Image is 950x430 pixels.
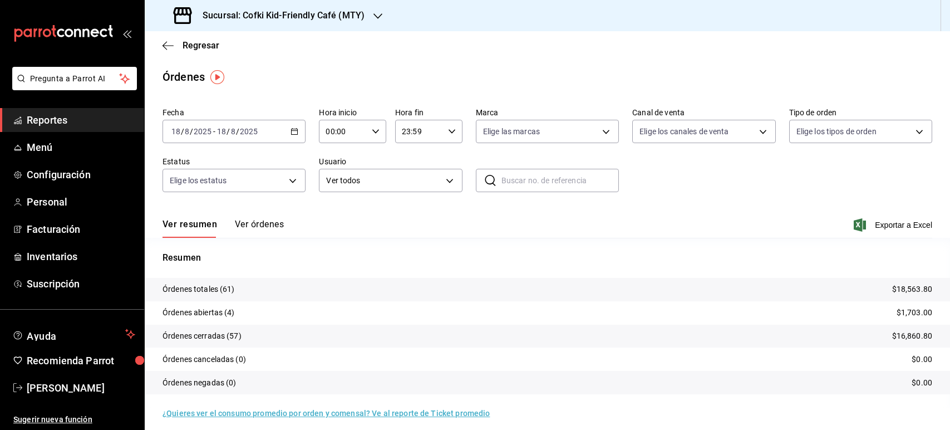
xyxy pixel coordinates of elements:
span: Inventarios [27,249,135,264]
label: Canal de venta [632,109,775,116]
input: Buscar no. de referencia [501,169,619,192]
label: Hora inicio [319,109,386,116]
button: Exportar a Excel [856,218,932,232]
button: Regresar [163,40,219,51]
h3: Sucursal: Cofki Kid-Friendly Café (MTY) [194,9,365,22]
p: Órdenes negadas (0) [163,377,237,389]
label: Estatus [163,158,306,165]
span: Elige los tipos de orden [796,126,877,137]
label: Marca [476,109,619,116]
span: / [236,127,239,136]
p: Órdenes canceladas (0) [163,354,246,365]
p: Órdenes cerradas (57) [163,330,242,342]
p: Resumen [163,251,932,265]
span: Elige los canales de venta [639,126,729,137]
p: Órdenes totales (61) [163,284,235,295]
button: Ver órdenes [235,219,284,238]
p: $0.00 [912,354,932,365]
input: -- [184,127,190,136]
label: Hora fin [395,109,462,116]
label: Usuario [319,158,462,165]
span: Sugerir nueva función [13,414,135,426]
input: ---- [239,127,258,136]
span: Ayuda [27,328,121,341]
span: Elige las marcas [483,126,540,137]
div: Órdenes [163,69,205,85]
button: Pregunta a Parrot AI [12,67,137,90]
span: Menú [27,140,135,155]
input: -- [171,127,181,136]
p: $1,703.00 [897,307,932,319]
button: Ver resumen [163,219,217,238]
p: $0.00 [912,377,932,389]
p: Órdenes abiertas (4) [163,307,235,319]
span: - [213,127,215,136]
img: Tooltip marker [210,70,224,84]
span: Regresar [183,40,219,51]
span: Facturación [27,222,135,237]
a: Pregunta a Parrot AI [8,81,137,92]
span: Ver todos [326,175,441,187]
span: [PERSON_NAME] [27,380,135,395]
span: Pregunta a Parrot AI [30,73,120,85]
input: ---- [193,127,212,136]
input: -- [230,127,236,136]
span: Personal [27,194,135,209]
input: -- [216,127,227,136]
label: Fecha [163,109,306,116]
span: / [190,127,193,136]
div: navigation tabs [163,219,284,238]
span: / [181,127,184,136]
p: $18,563.80 [892,284,932,295]
span: Reportes [27,113,135,128]
span: / [227,127,230,136]
label: Tipo de orden [789,109,932,116]
a: ¿Quieres ver el consumo promedio por orden y comensal? Ve al reporte de Ticket promedio [163,409,490,418]
span: Recomienda Parrot [27,353,135,368]
span: Suscripción [27,276,135,291]
span: Configuración [27,167,135,182]
p: $16,860.80 [892,330,932,342]
button: open_drawer_menu [122,29,131,38]
span: Elige los estatus [170,175,227,186]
